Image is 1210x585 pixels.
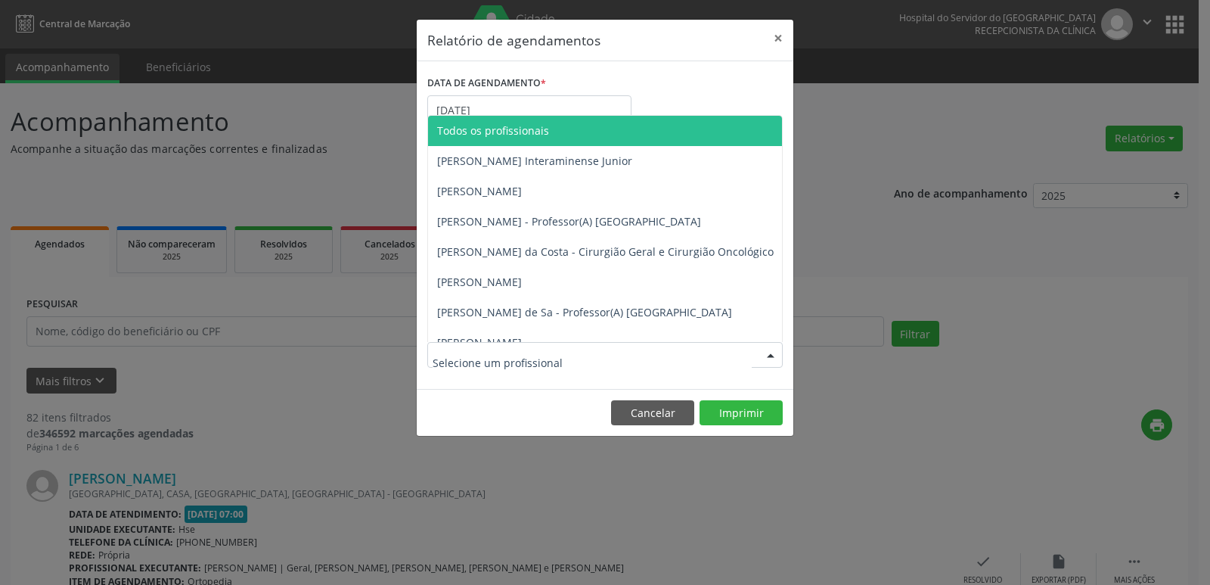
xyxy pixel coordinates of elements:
span: [PERSON_NAME] da Costa - Cirurgião Geral e Cirurgião Oncológico [437,244,774,259]
input: Selecione uma data ou intervalo [427,95,631,126]
span: Todos os profissionais [437,123,549,138]
span: [PERSON_NAME] [437,184,522,198]
button: Cancelar [611,400,694,426]
span: [PERSON_NAME] [437,335,522,350]
button: Imprimir [700,400,783,426]
span: [PERSON_NAME] - Professor(A) [GEOGRAPHIC_DATA] [437,214,701,229]
button: Close [763,20,793,57]
h5: Relatório de agendamentos [427,30,600,50]
label: DATA DE AGENDAMENTO [427,72,546,95]
span: [PERSON_NAME] [437,275,522,289]
input: Selecione um profissional [433,347,752,378]
span: [PERSON_NAME] Interaminense Junior [437,154,632,168]
span: [PERSON_NAME] de Sa - Professor(A) [GEOGRAPHIC_DATA] [437,305,732,319]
